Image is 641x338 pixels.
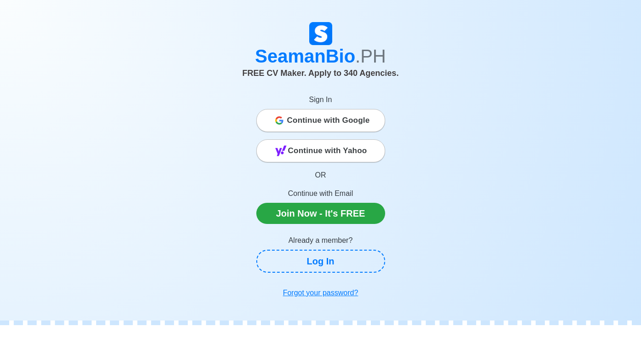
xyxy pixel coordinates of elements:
[256,188,385,199] p: Continue with Email
[256,170,385,181] p: OR
[256,94,385,105] p: Sign In
[256,235,385,246] p: Already a member?
[65,45,576,67] h1: SeamanBio
[355,46,386,66] span: .PH
[256,139,385,162] button: Continue with Yahoo
[309,22,332,45] img: Logo
[256,250,385,273] a: Log In
[243,69,399,78] span: FREE CV Maker. Apply to 340 Agencies.
[256,284,385,302] a: Forgot your password?
[283,289,358,297] u: Forgot your password?
[288,142,367,160] span: Continue with Yahoo
[256,203,385,224] a: Join Now - It's FREE
[256,109,385,132] button: Continue with Google
[287,111,370,130] span: Continue with Google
